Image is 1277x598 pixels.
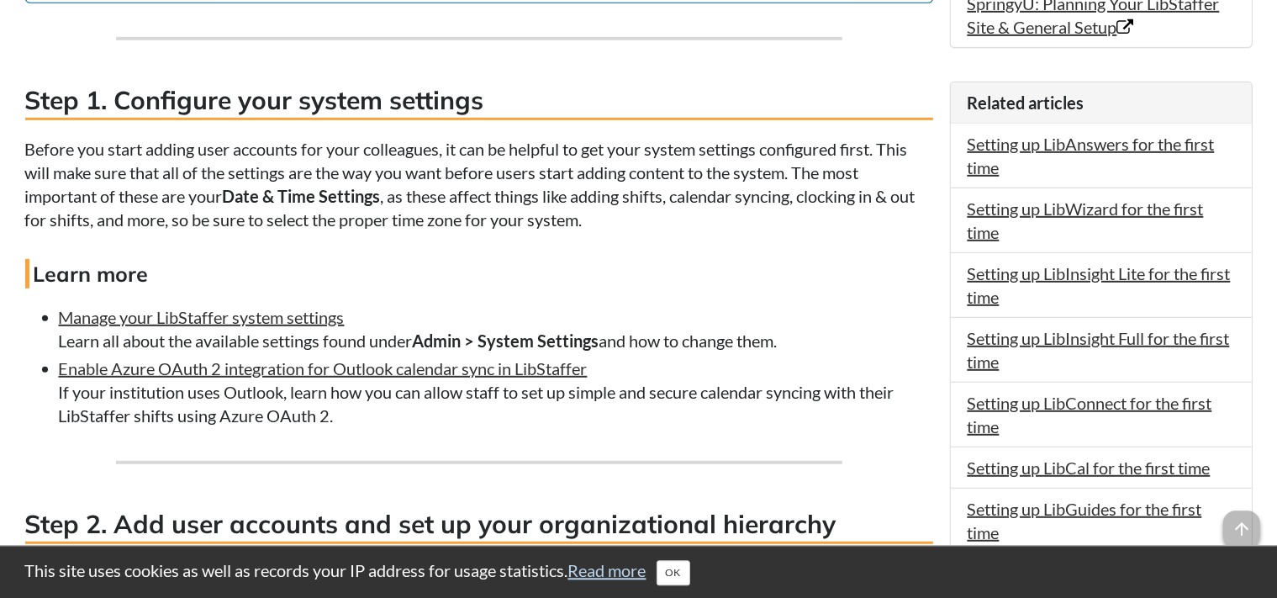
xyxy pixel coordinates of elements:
[25,258,933,288] h4: Learn more
[1223,512,1260,532] a: arrow_upward
[1223,511,1260,548] span: arrow_upward
[59,306,345,326] a: Manage your LibStaffer system settings
[657,560,690,585] button: Close
[968,327,1230,371] a: Setting up LibInsight Full for the first time
[968,198,1204,241] a: Setting up LibWizard for the first time
[59,356,933,426] li: If your institution uses Outlook, learn how you can allow staff to set up simple and secure calen...
[968,392,1212,436] a: Setting up LibConnect for the first time
[968,262,1231,306] a: Setting up LibInsight Lite for the first time
[59,304,933,352] li: Learn all about the available settings found under and how to change them.
[968,457,1211,477] a: Setting up LibCal for the first time
[968,92,1084,112] span: Related articles
[968,498,1202,542] a: Setting up LibGuides for the first time
[59,357,588,378] a: Enable Azure OAuth 2 integration for Outlook calendar sync in LibStaffer
[25,136,933,230] p: Before you start adding user accounts for your colleagues, it can be helpful to get your system s...
[25,505,933,543] h3: Step 2. Add user accounts and set up your organizational hierarchy
[413,330,599,350] strong: Admin > System Settings
[968,133,1215,177] a: Setting up LibAnswers for the first time
[223,185,381,205] strong: Date & Time Settings
[568,560,646,580] a: Read more
[8,558,1269,585] div: This site uses cookies as well as records your IP address for usage statistics.
[25,82,933,119] h3: Step 1. Configure your system settings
